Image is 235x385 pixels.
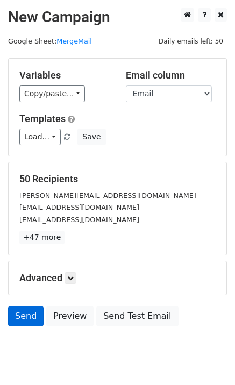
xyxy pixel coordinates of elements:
[181,333,235,385] iframe: Chat Widget
[56,37,92,45] a: MergeMail
[8,306,44,326] a: Send
[19,129,61,145] a: Load...
[19,231,65,244] a: +47 more
[96,306,178,326] a: Send Test Email
[155,35,227,47] span: Daily emails left: 50
[19,216,139,224] small: [EMAIL_ADDRESS][DOMAIN_NAME]
[19,85,85,102] a: Copy/paste...
[8,8,227,26] h2: New Campaign
[126,69,216,81] h5: Email column
[19,113,66,124] a: Templates
[19,69,110,81] h5: Variables
[19,272,216,284] h5: Advanced
[155,37,227,45] a: Daily emails left: 50
[19,173,216,185] h5: 50 Recipients
[46,306,94,326] a: Preview
[8,37,92,45] small: Google Sheet:
[19,203,139,211] small: [EMAIL_ADDRESS][DOMAIN_NAME]
[19,191,196,199] small: [PERSON_NAME][EMAIL_ADDRESS][DOMAIN_NAME]
[77,129,105,145] button: Save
